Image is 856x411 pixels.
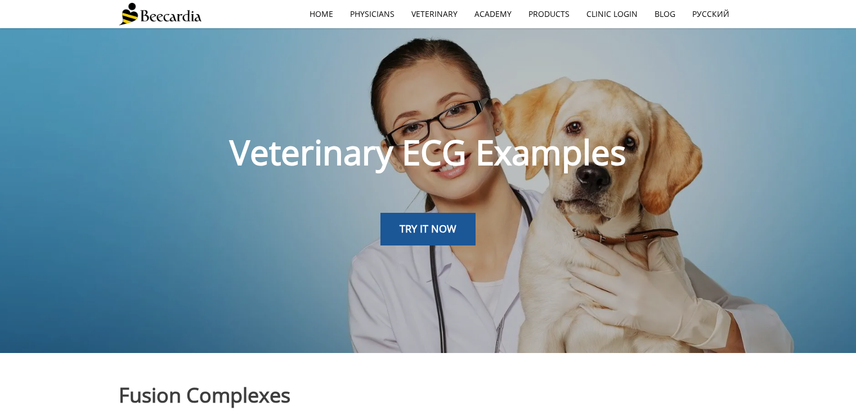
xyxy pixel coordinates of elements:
span: TRY IT NOW [400,222,456,235]
a: TRY IT NOW [380,213,476,245]
a: Academy [466,1,520,27]
a: Blog [646,1,684,27]
span: Veterinary ECG Examples [230,129,626,175]
a: home [301,1,342,27]
span: Fusion Complexes [119,381,290,409]
a: Physicians [342,1,403,27]
a: Русский [684,1,738,27]
img: Beecardia [119,3,201,25]
a: Clinic Login [578,1,646,27]
a: Products [520,1,578,27]
a: Veterinary [403,1,466,27]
